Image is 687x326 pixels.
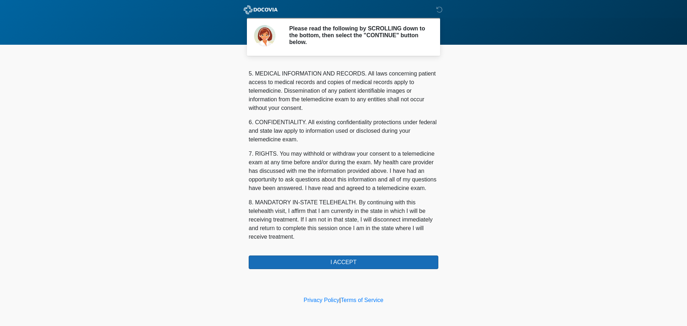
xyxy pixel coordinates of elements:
[304,297,340,303] a: Privacy Policy
[242,5,280,14] img: ABC Med Spa- GFEase Logo
[249,256,438,269] button: I ACCEPT
[249,198,438,241] p: 8. MANDATORY IN-STATE TELEHEALTH. By continuing with this telehealth visit, I affirm that I am cu...
[249,150,438,193] p: 7. RIGHTS. You may withhold or withdraw your consent to a telemedicine exam at any time before an...
[341,297,383,303] a: Terms of Service
[339,297,341,303] a: |
[249,118,438,144] p: 6. CONFIDENTIALITY. All existing confidentiality protections under federal and state law apply to...
[249,69,438,112] p: 5. MEDICAL INFORMATION AND RECORDS. All laws concerning patient access to medical records and cop...
[289,25,428,46] h2: Please read the following by SCROLLING down to the bottom, then select the "CONTINUE" button below.
[254,25,276,47] img: Agent Avatar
